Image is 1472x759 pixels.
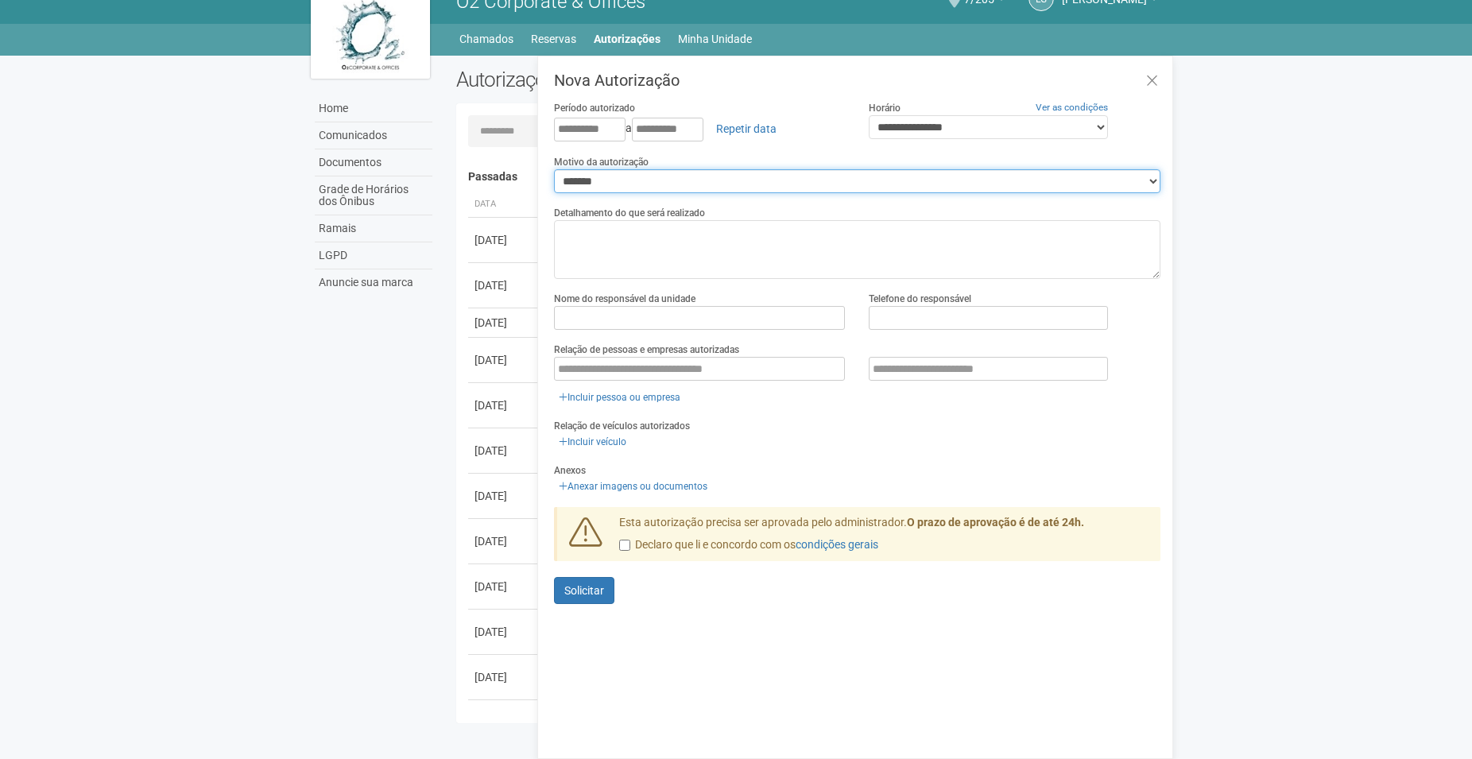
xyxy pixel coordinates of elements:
[475,352,533,368] div: [DATE]
[796,538,878,551] a: condições gerais
[619,537,878,553] label: Declaro que li e concordo com os
[554,155,649,169] label: Motivo da autorização
[554,478,712,495] a: Anexar imagens ou documentos
[315,269,432,296] a: Anuncie sua marca
[594,28,660,50] a: Autorizações
[554,292,695,306] label: Nome do responsável da unidade
[468,192,540,218] th: Data
[554,389,685,406] a: Incluir pessoa ou empresa
[315,215,432,242] a: Ramais
[1036,102,1108,113] a: Ver as condições
[869,292,971,306] label: Telefone do responsável
[554,101,635,115] label: Período autorizado
[475,277,533,293] div: [DATE]
[459,28,513,50] a: Chamados
[554,419,690,433] label: Relação de veículos autorizados
[554,433,631,451] a: Incluir veículo
[907,516,1084,529] strong: O prazo de aprovação é de até 24h.
[475,669,533,685] div: [DATE]
[315,149,432,176] a: Documentos
[554,206,705,220] label: Detalhamento do que será realizado
[554,343,739,357] label: Relação de pessoas e empresas autorizadas
[554,463,586,478] label: Anexos
[468,171,1149,183] h4: Passadas
[564,584,604,597] span: Solicitar
[315,122,432,149] a: Comunicados
[554,115,846,142] div: a
[315,95,432,122] a: Home
[475,315,533,331] div: [DATE]
[475,232,533,248] div: [DATE]
[607,515,1160,561] div: Esta autorização precisa ser aprovada pelo administrador.
[531,28,576,50] a: Reservas
[475,488,533,504] div: [DATE]
[475,397,533,413] div: [DATE]
[706,115,787,142] a: Repetir data
[456,68,796,91] h2: Autorizações
[475,624,533,640] div: [DATE]
[554,72,1160,88] h3: Nova Autorização
[475,533,533,549] div: [DATE]
[554,577,614,604] button: Solicitar
[869,101,901,115] label: Horário
[475,579,533,594] div: [DATE]
[678,28,752,50] a: Minha Unidade
[475,443,533,459] div: [DATE]
[315,176,432,215] a: Grade de Horários dos Ônibus
[619,540,630,551] input: Declaro que li e concordo com oscondições gerais
[315,242,432,269] a: LGPD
